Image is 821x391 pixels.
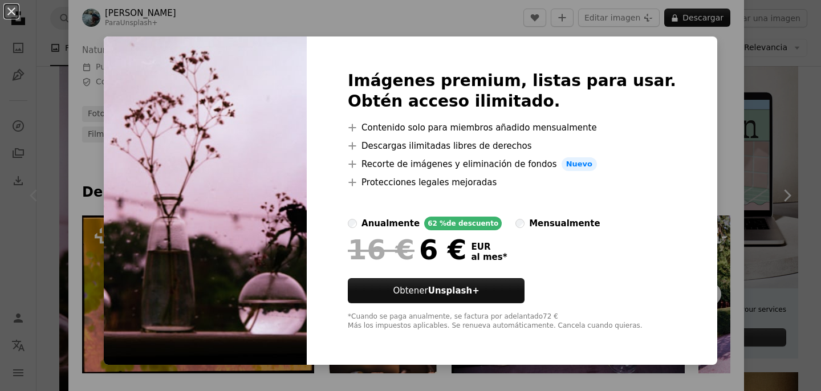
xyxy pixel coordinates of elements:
li: Contenido solo para miembros añadido mensualmente [348,121,676,135]
div: *Cuando se paga anualmente, se factura por adelantado 72 € Más los impuestos aplicables. Se renue... [348,312,676,331]
input: anualmente62 %de descuento [348,219,357,228]
span: 16 € [348,235,414,264]
li: Protecciones legales mejoradas [348,176,676,189]
div: mensualmente [529,217,600,230]
li: Recorte de imágenes y eliminación de fondos [348,157,676,171]
strong: Unsplash+ [428,286,479,296]
button: ObtenerUnsplash+ [348,278,525,303]
span: Nuevo [562,157,597,171]
div: 6 € [348,235,466,264]
span: EUR [471,242,507,252]
li: Descargas ilimitadas libres de derechos [348,139,676,153]
div: 62 % de descuento [424,217,502,230]
div: anualmente [361,217,420,230]
img: premium_photo-1753979900209-2dff4195dfa6 [104,36,307,365]
h2: Imágenes premium, listas para usar. Obtén acceso ilimitado. [348,71,676,112]
input: mensualmente [515,219,525,228]
span: al mes * [471,252,507,262]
